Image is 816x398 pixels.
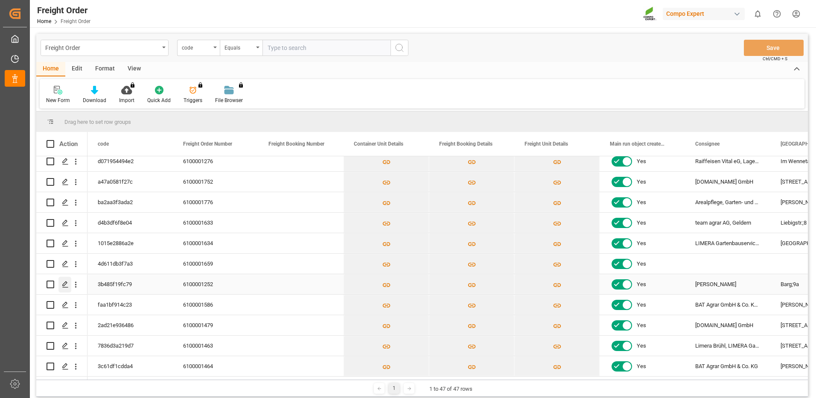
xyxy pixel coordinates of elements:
span: Drag here to set row groups [64,119,131,125]
div: d4b3df6f8e04 [87,213,173,233]
span: Freight Order Number [183,141,232,147]
div: View [121,62,147,76]
button: open menu [177,40,220,56]
span: Yes [637,336,646,356]
div: 1 [389,383,399,394]
div: d071954494e2 [87,151,173,171]
button: Compo Expert [663,6,748,22]
div: 6100001463 [173,336,258,356]
span: Yes [637,234,646,253]
div: 6100001276 [173,151,258,171]
div: [DOMAIN_NAME] GmbH [685,315,770,335]
div: code [182,42,211,52]
button: search button [391,40,408,56]
div: BAT Agrar GmbH & Co. KG [685,356,770,376]
div: 7836d3a219d7 [87,336,173,356]
div: Press SPACE to select this row. [36,274,87,295]
div: 6100001252 [173,274,258,294]
div: 3c61df1cdda4 [87,356,173,376]
div: Press SPACE to select this row. [36,295,87,315]
div: Freight Order [37,4,90,17]
div: 6100001634 [173,233,258,253]
div: team agrar AG, Geldern [685,213,770,233]
div: 6100001776 [173,192,258,212]
div: 6100001633 [173,213,258,233]
span: Yes [637,275,646,294]
span: Freight Unit Details [525,141,568,147]
div: Press SPACE to select this row. [36,315,87,336]
span: Consignee [695,141,720,147]
div: 2ad21e936486 [87,315,173,335]
img: Screenshot%202023-09-29%20at%2010.02.21.png_1712312052.png [643,6,657,21]
div: a47a0581f27c [87,172,173,192]
div: Arealpflege, Garten- und Landschaftspflege [685,192,770,212]
div: Press SPACE to select this row. [36,233,87,254]
button: show 0 new notifications [748,4,767,23]
div: 6100001479 [173,315,258,335]
span: Ctrl/CMD + S [763,56,787,62]
span: Yes [637,213,646,233]
div: Press SPACE to select this row. [36,172,87,192]
div: Press SPACE to select this row. [36,254,87,274]
div: ba2aa3f3ada2 [87,192,173,212]
div: Press SPACE to select this row. [36,336,87,356]
span: Yes [637,316,646,335]
span: code [98,141,109,147]
button: Save [744,40,804,56]
div: BAT Agrar GmbH & Co. KG, Düngemittel-Grosshandel [685,295,770,315]
div: LIMERA Gartenbauservice GmbH & Co. [685,233,770,253]
span: Yes [637,254,646,274]
div: [PERSON_NAME] [685,274,770,294]
span: Main run object created Status [610,141,667,147]
span: Container Unit Details [354,141,403,147]
div: 1 to 47 of 47 rows [429,385,472,393]
div: Home [36,62,65,76]
div: Limera Brühl, LIMERA Gartenbauservice GmbH & Co. [685,336,770,356]
div: Press SPACE to select this row. [36,151,87,172]
a: Home [37,18,51,24]
span: Yes [637,152,646,171]
div: [DOMAIN_NAME] GmbH [685,172,770,192]
div: Raiffeisen Vital eG, Lager Bremke [685,151,770,171]
div: Format [89,62,121,76]
input: Type to search [262,40,391,56]
div: 1015e2886a2e [87,233,173,253]
div: 6100001752 [173,172,258,192]
div: Edit [65,62,89,76]
div: Equals [224,42,254,52]
div: 3b485f19fc79 [87,274,173,294]
div: Action [59,140,78,148]
div: 6100001464 [173,356,258,376]
div: Press SPACE to select this row. [36,192,87,213]
span: Yes [637,295,646,315]
span: Yes [637,172,646,192]
div: faa1bf914c23 [87,295,173,315]
div: Freight Order [45,42,159,53]
div: New Form [46,97,70,104]
span: Yes [637,357,646,376]
span: Freight Booking Number [268,141,324,147]
div: 4d611db3f7a3 [87,254,173,274]
button: open menu [41,40,169,56]
div: 6100001659 [173,254,258,274]
span: Yes [637,193,646,212]
div: Press SPACE to select this row. [36,356,87,377]
div: Compo Expert [663,8,745,20]
div: Press SPACE to select this row. [36,213,87,233]
div: Quick Add [147,97,171,104]
button: open menu [220,40,262,56]
div: 6100001586 [173,295,258,315]
div: Download [83,97,106,104]
button: Help Center [767,4,787,23]
span: Freight Booking Details [439,141,493,147]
